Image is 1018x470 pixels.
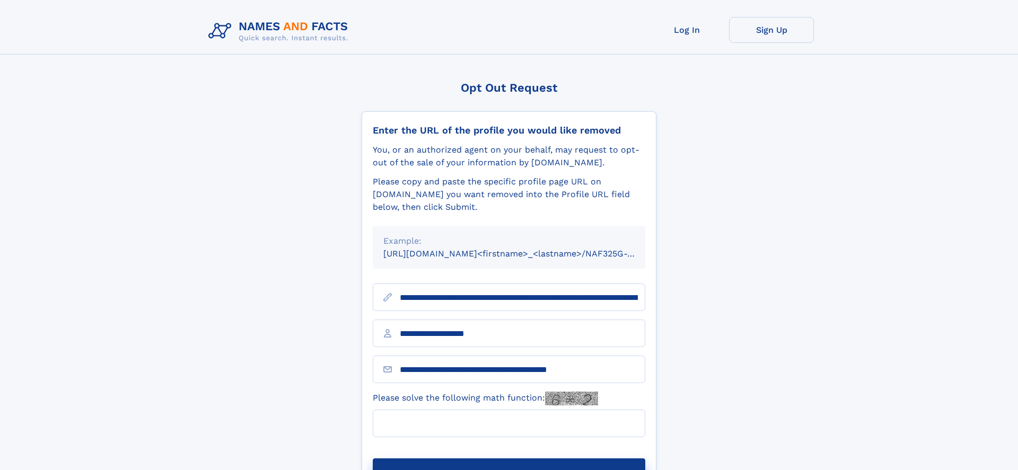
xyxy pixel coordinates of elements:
[373,175,645,214] div: Please copy and paste the specific profile page URL on [DOMAIN_NAME] you want removed into the Pr...
[373,392,598,405] label: Please solve the following math function:
[383,249,665,259] small: [URL][DOMAIN_NAME]<firstname>_<lastname>/NAF325G-xxxxxxxx
[373,144,645,169] div: You, or an authorized agent on your behalf, may request to opt-out of the sale of your informatio...
[373,125,645,136] div: Enter the URL of the profile you would like removed
[729,17,814,43] a: Sign Up
[362,81,656,94] div: Opt Out Request
[383,235,635,247] div: Example:
[644,17,729,43] a: Log In
[204,17,357,46] img: Logo Names and Facts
